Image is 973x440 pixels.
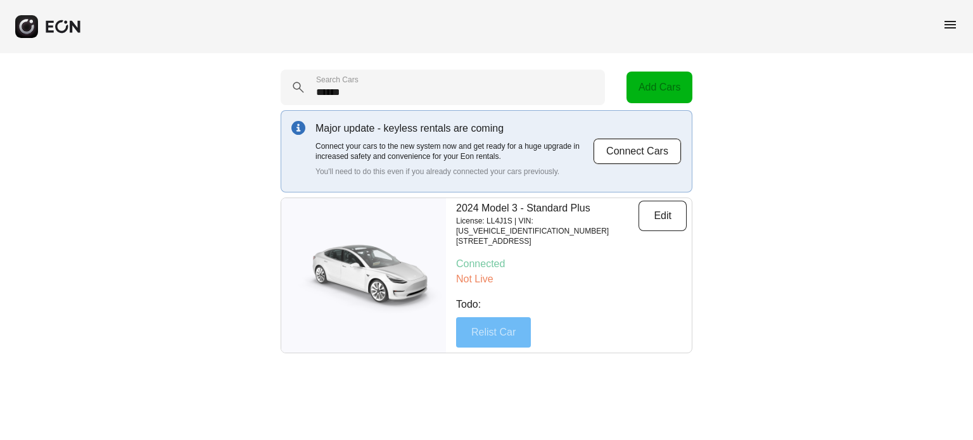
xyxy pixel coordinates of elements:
p: [STREET_ADDRESS] [456,236,639,246]
p: License: LL4J1S | VIN: [US_VEHICLE_IDENTIFICATION_NUMBER] [456,216,639,236]
p: Not Live [456,272,687,287]
p: 2024 Model 3 - Standard Plus [456,201,639,216]
p: Connect your cars to the new system now and get ready for a huge upgrade in increased safety and ... [315,141,593,161]
img: car [281,234,446,317]
p: Todo: [456,297,687,312]
img: info [291,121,305,135]
p: Major update - keyless rentals are coming [315,121,593,136]
p: Connected [456,256,687,272]
button: Relist Car [456,317,531,348]
label: Search Cars [316,75,359,85]
p: You'll need to do this even if you already connected your cars previously. [315,167,593,177]
button: Connect Cars [593,138,682,165]
span: menu [943,17,958,32]
button: Edit [639,201,687,231]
